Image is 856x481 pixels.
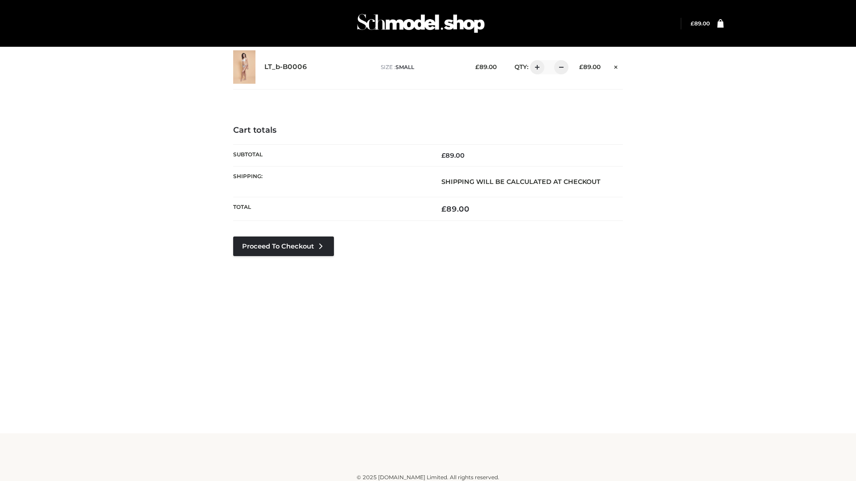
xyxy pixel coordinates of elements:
[691,20,694,27] span: £
[233,50,255,84] img: LT_b-B0006 - SMALL
[395,64,414,70] span: SMALL
[506,60,565,74] div: QTY:
[579,63,601,70] bdi: 89.00
[354,6,488,41] img: Schmodel Admin 964
[381,63,461,71] p: size :
[233,236,334,256] a: Proceed to Checkout
[233,126,623,135] h4: Cart totals
[441,151,465,159] bdi: 89.00
[579,63,583,70] span: £
[441,178,601,186] strong: Shipping will be calculated at checkout
[233,144,428,166] th: Subtotal
[264,63,307,71] a: LT_b-B0006
[441,204,446,213] span: £
[691,20,710,27] a: £89.00
[441,151,445,159] span: £
[475,63,479,70] span: £
[233,197,428,221] th: Total
[233,166,428,197] th: Shipping:
[609,60,623,72] a: Remove this item
[441,204,469,213] bdi: 89.00
[691,20,710,27] bdi: 89.00
[475,63,497,70] bdi: 89.00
